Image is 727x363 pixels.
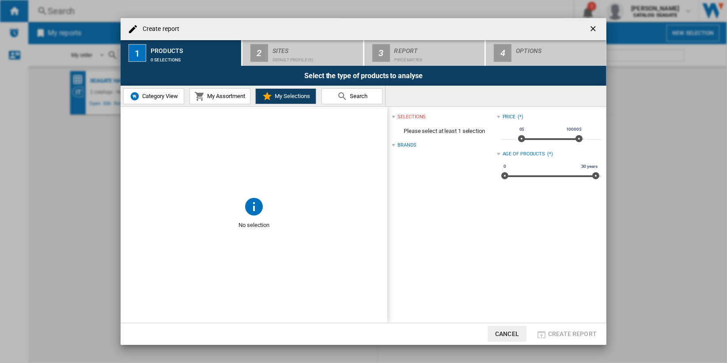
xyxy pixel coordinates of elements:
[394,53,481,62] div: Price Matrix
[348,93,367,99] span: Search
[398,142,416,149] div: Brands
[138,25,179,34] h4: Create report
[129,91,140,102] img: wiser-icon-blue.png
[589,24,599,35] ng-md-icon: getI18NText('BUTTONS.CLOSE_DIALOG')
[394,44,481,53] div: Report
[273,44,360,53] div: Sites
[364,40,486,66] button: 3 Report Price Matrix
[494,44,511,62] div: 4
[121,217,387,234] span: No selection
[250,44,268,62] div: 2
[255,88,316,104] button: My Selections
[151,44,238,53] div: Products
[548,330,597,337] span: Create report
[372,44,390,62] div: 3
[151,53,238,62] div: 0 selections
[242,40,364,66] button: 2 Sites Default profile (9)
[121,66,606,86] div: Select the type of products to analyse
[488,326,526,342] button: Cancel
[534,326,599,342] button: Create report
[392,123,496,140] span: Please select at least 1 selection
[502,163,507,170] span: 0
[503,113,516,121] div: Price
[273,53,360,62] div: Default profile (9)
[121,40,242,66] button: 1 Products 0 selections
[205,93,245,99] span: My Assortment
[516,44,603,53] div: Options
[580,163,599,170] span: 30 years
[189,88,250,104] button: My Assortment
[123,88,184,104] button: Category View
[518,126,526,133] span: 0$
[273,93,310,99] span: My Selections
[140,93,178,99] span: Category View
[585,20,603,38] button: getI18NText('BUTTONS.CLOSE_DIALOG')
[129,44,146,62] div: 1
[486,40,606,66] button: 4 Options
[503,151,545,158] div: Age of products
[398,113,426,121] div: selections
[322,88,382,104] button: Search
[565,126,583,133] span: 10000$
